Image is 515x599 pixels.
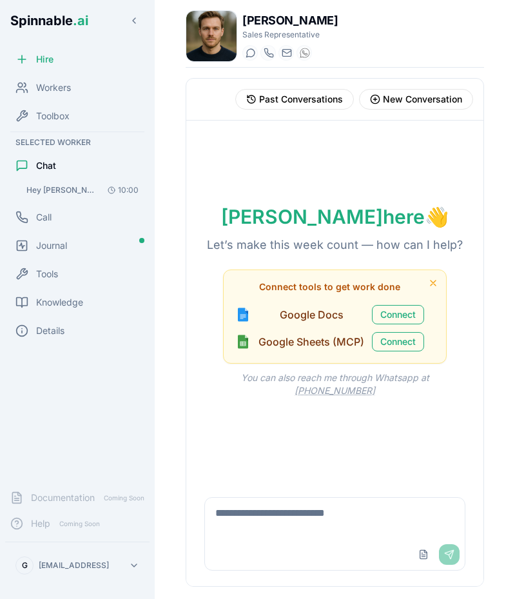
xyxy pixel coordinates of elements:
button: WhatsApp [296,45,312,61]
span: Google Sheets (MCP) [258,334,364,349]
h1: [PERSON_NAME] here [206,205,464,228]
button: Open conversation: Hey Luke, Here's some information about our company. You're going to be sellin... [21,181,144,199]
p: You can also reach me through Whatsapp at [186,371,483,397]
span: Workers [36,81,71,94]
span: Knowledge [36,296,83,309]
span: New Conversation [383,93,462,106]
span: Coming Soon [100,492,148,504]
span: Past Conversations [259,93,343,106]
span: Details [36,324,64,337]
button: Send email to luke.ramirez@getspinnable.ai [278,45,294,61]
span: Hire [36,53,53,66]
span: Google Docs [258,307,364,322]
span: Coming Soon [55,518,104,530]
button: Start new conversation [359,89,473,110]
span: Toolbox [36,110,70,123]
a: [PHONE_NUMBER] [295,385,375,396]
span: 10:00 [102,185,139,195]
button: Start a chat with Luke Ramirez [242,45,258,61]
span: Tools [36,268,58,280]
button: Connect [372,305,424,324]
div: Selected Worker [5,135,150,150]
h1: [PERSON_NAME] [242,12,338,30]
span: Help [31,517,50,530]
p: [EMAIL_ADDRESS] [39,560,109,571]
span: wave [425,205,449,228]
span: .ai [73,13,88,28]
button: G[EMAIL_ADDRESS] [10,553,144,578]
span: Hey Luke, Here's some information about our company. You're going to be selling our services so..... [26,185,99,195]
button: Dismiss tool suggestions [425,275,441,291]
p: Let’s make this week count — how can I help? [191,236,478,254]
span: Documentation [31,491,95,504]
span: Call [36,211,52,224]
button: View past conversations [235,89,354,110]
img: Luke Ramirez [186,11,237,61]
img: Google Docs [235,307,251,322]
button: Start a call with Luke Ramirez [260,45,276,61]
span: Journal [36,239,67,252]
span: Connect tools to get work done [259,280,400,293]
span: Chat [36,159,56,172]
span: Spinnable [10,13,88,28]
img: WhatsApp [300,48,310,58]
p: Sales Representative [242,30,338,40]
button: Connect [372,332,424,351]
img: Google Sheets (MCP) [235,334,251,349]
span: G [22,560,28,571]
